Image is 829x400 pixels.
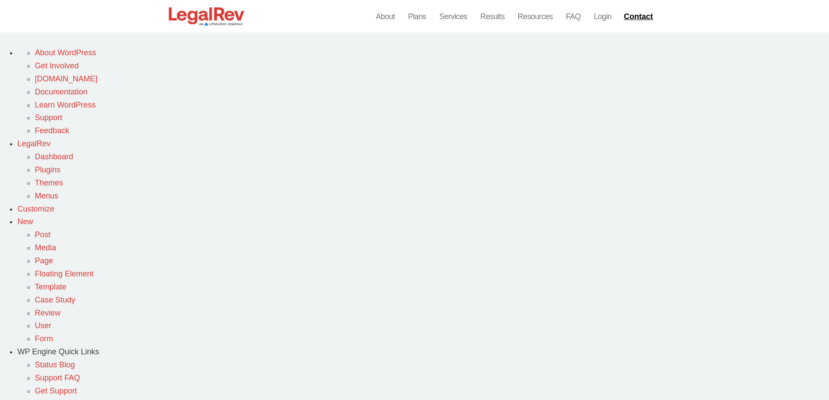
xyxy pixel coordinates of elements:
[17,73,829,138] ul: About WordPress
[35,113,62,122] a: Support
[35,61,79,70] a: Get Involved
[35,387,77,395] a: Get Support
[35,165,60,174] a: Plugins
[17,177,829,203] ul: LegalRev
[480,10,505,23] a: Results
[35,256,53,265] a: Page
[440,10,467,23] a: Services
[518,10,553,23] a: Resources
[35,334,53,343] a: Form
[624,13,653,20] span: Contact
[566,10,581,23] a: FAQ
[35,87,87,96] a: Documentation
[35,373,80,382] a: Support FAQ
[376,10,611,23] nav: Menu
[35,192,58,200] a: Menus
[17,217,33,226] span: New
[17,346,829,359] div: WP Engine Quick Links
[35,243,56,252] a: Media
[594,10,611,23] a: Login
[35,282,67,291] a: Template
[35,321,51,330] a: User
[35,74,97,83] a: [DOMAIN_NAME]
[35,230,50,239] a: Post
[17,151,829,177] ul: LegalRev
[17,47,829,73] ul: About WordPress
[35,309,60,317] a: Review
[35,269,94,278] a: Floating Element
[17,139,50,148] a: LegalRev
[35,126,69,135] a: Feedback
[17,229,829,346] ul: New
[376,10,395,23] a: About
[35,101,96,109] a: Learn WordPress
[35,296,75,304] a: Case Study
[35,48,96,57] a: About WordPress
[35,152,73,161] a: Dashboard
[35,178,63,187] a: Themes
[17,205,54,213] a: Customize
[408,10,426,23] a: Plans
[35,360,75,369] a: Status Blog
[620,10,658,24] a: Contact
